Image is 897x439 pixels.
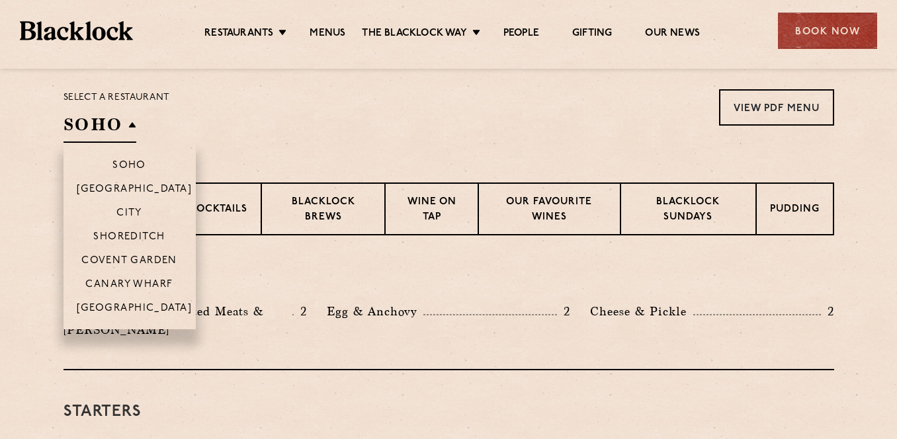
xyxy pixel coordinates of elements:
p: Covent Garden [81,255,177,268]
p: Pudding [770,202,820,219]
h3: Pre Chop Bites [64,268,834,286]
p: City [116,208,142,221]
p: Our favourite wines [492,195,607,226]
p: 2 [821,303,834,320]
p: Select a restaurant [64,89,170,106]
p: Blacklock Brews [275,195,372,226]
p: Shoreditch [93,231,165,245]
p: Wine on Tap [399,195,464,226]
p: [GEOGRAPHIC_DATA] [77,303,192,316]
h2: SOHO [64,113,136,143]
p: Cocktails [189,202,247,219]
p: 2 [294,303,307,320]
a: View PDF Menu [719,89,834,126]
p: Blacklock Sundays [634,195,742,226]
p: 2 [557,303,570,320]
a: Restaurants [204,27,273,42]
p: Soho [112,160,146,173]
div: Book Now [778,13,877,49]
a: People [503,27,539,42]
a: The Blacklock Way [362,27,466,42]
p: Egg & Anchovy [327,302,423,321]
p: [GEOGRAPHIC_DATA] [77,184,192,197]
h3: Starters [64,403,834,420]
a: Gifting [572,27,612,42]
p: Cheese & Pickle [590,302,693,321]
p: Canary Wharf [85,279,173,292]
img: BL_Textured_Logo-footer-cropped.svg [20,21,133,40]
a: Menus [310,27,345,42]
a: Our News [645,27,700,42]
